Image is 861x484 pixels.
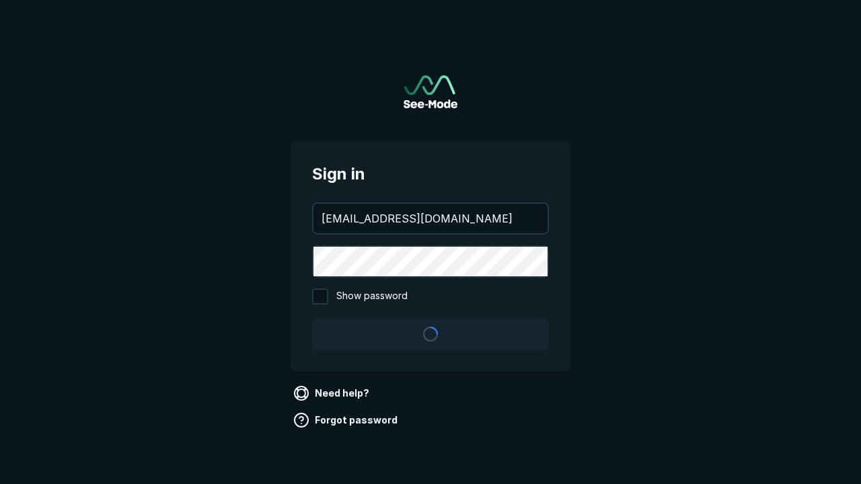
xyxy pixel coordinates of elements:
input: your@email.com [313,204,548,233]
img: See-Mode Logo [404,75,457,108]
span: Show password [336,288,408,305]
a: Forgot password [291,409,403,431]
a: Go to sign in [404,75,457,108]
span: Sign in [312,162,549,186]
a: Need help? [291,382,375,404]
